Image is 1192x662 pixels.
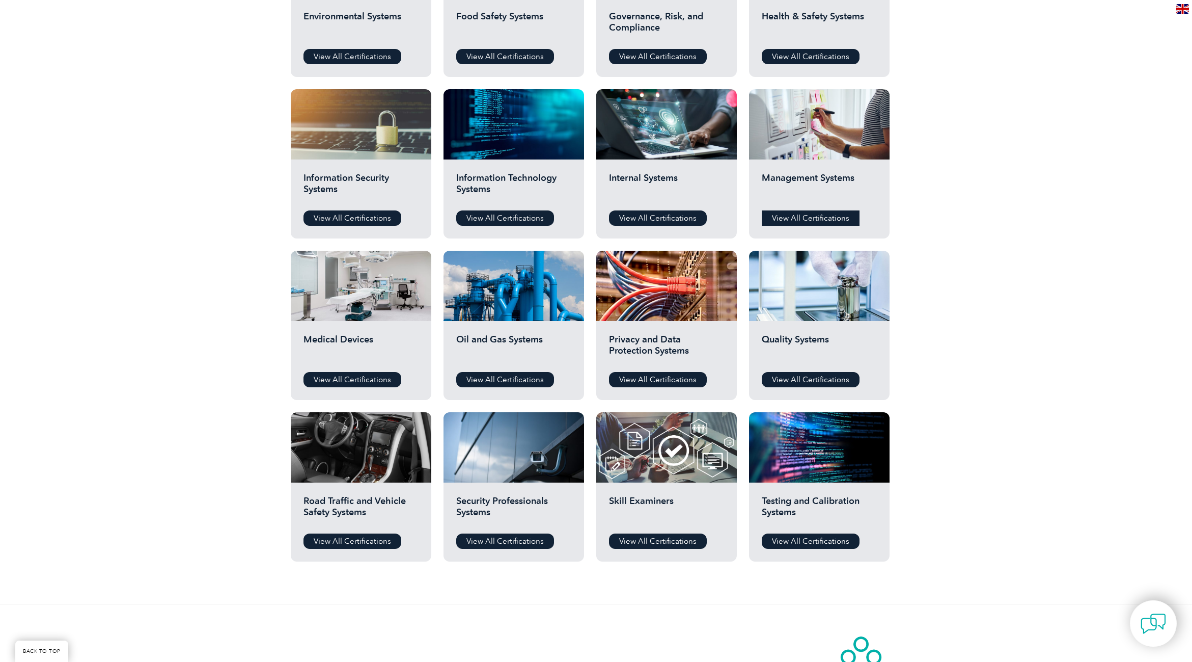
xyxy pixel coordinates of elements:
h2: Security Professionals Systems [456,495,571,526]
a: View All Certifications [762,49,860,64]
img: contact-chat.png [1141,611,1166,637]
a: View All Certifications [456,534,554,549]
h2: Skill Examiners [609,495,724,526]
h2: Privacy and Data Protection Systems [609,334,724,364]
a: View All Certifications [762,372,860,387]
h2: Internal Systems [609,172,724,203]
a: View All Certifications [609,210,707,226]
h2: Testing and Calibration Systems [762,495,877,526]
img: en [1176,4,1189,14]
a: View All Certifications [609,49,707,64]
h2: Quality Systems [762,334,877,364]
h2: Information Security Systems [303,172,419,203]
a: View All Certifications [456,372,554,387]
h2: Oil and Gas Systems [456,334,571,364]
a: View All Certifications [303,372,401,387]
a: BACK TO TOP [15,641,68,662]
h2: Governance, Risk, and Compliance [609,11,724,41]
h2: Health & Safety Systems [762,11,877,41]
a: View All Certifications [303,210,401,226]
a: View All Certifications [609,372,707,387]
a: View All Certifications [609,534,707,549]
a: View All Certifications [303,49,401,64]
a: View All Certifications [762,534,860,549]
h2: Management Systems [762,172,877,203]
a: View All Certifications [303,534,401,549]
a: View All Certifications [456,49,554,64]
h2: Medical Devices [303,334,419,364]
h2: Environmental Systems [303,11,419,41]
h2: Food Safety Systems [456,11,571,41]
h2: Information Technology Systems [456,172,571,203]
a: View All Certifications [762,210,860,226]
a: View All Certifications [456,210,554,226]
h2: Road Traffic and Vehicle Safety Systems [303,495,419,526]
